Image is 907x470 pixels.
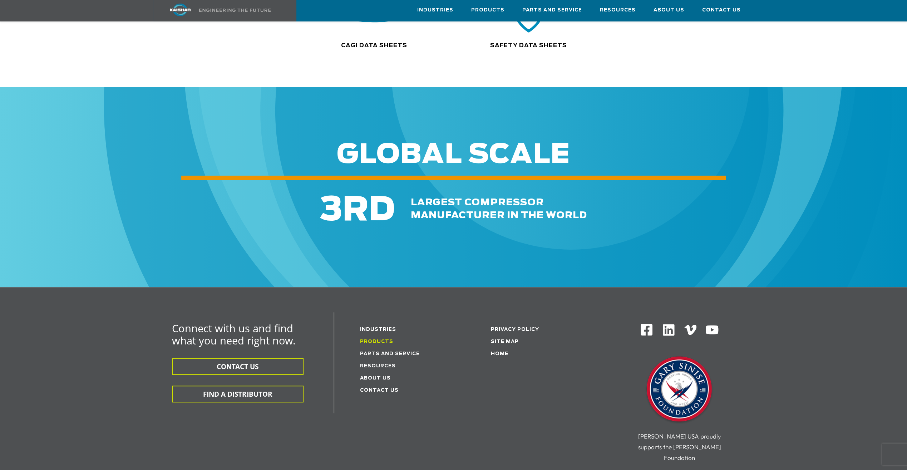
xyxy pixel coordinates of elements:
a: Products [471,0,504,20]
span: RD [342,194,395,227]
span: Contact Us [702,6,741,14]
img: Gary Sinise Foundation [644,354,715,426]
a: Privacy Policy [491,327,539,332]
img: Engineering the future [199,9,271,12]
img: Youtube [705,323,719,337]
span: [PERSON_NAME] USA proudly supports the [PERSON_NAME] Foundation [638,432,721,461]
a: Products [360,339,393,344]
button: FIND A DISTRIBUTOR [172,386,304,402]
a: Contact Us [702,0,741,20]
a: Industries [360,327,396,332]
a: Parts and service [360,352,420,356]
a: Safety Data Sheets [490,43,567,48]
a: Site Map [491,339,519,344]
span: Industries [417,6,453,14]
a: Resources [600,0,636,20]
span: 3 [320,194,342,227]
span: largest compressor manufacturer in the world [411,198,587,220]
a: Parts and Service [522,0,582,20]
a: About Us [360,376,391,381]
img: Vimeo [684,325,696,335]
span: Products [471,6,504,14]
span: Connect with us and find what you need right now. [172,321,296,347]
button: CONTACT US [172,358,304,375]
img: Linkedin [662,323,676,337]
a: CAGI Data Sheets [341,43,407,48]
a: Home [491,352,508,356]
img: Facebook [640,323,653,336]
a: Industries [417,0,453,20]
a: Contact Us [360,388,399,393]
a: Resources [360,364,396,368]
a: About Us [654,0,684,20]
span: About Us [654,6,684,14]
span: Resources [600,6,636,14]
span: Parts and Service [522,6,582,14]
img: kaishan logo [153,4,207,16]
